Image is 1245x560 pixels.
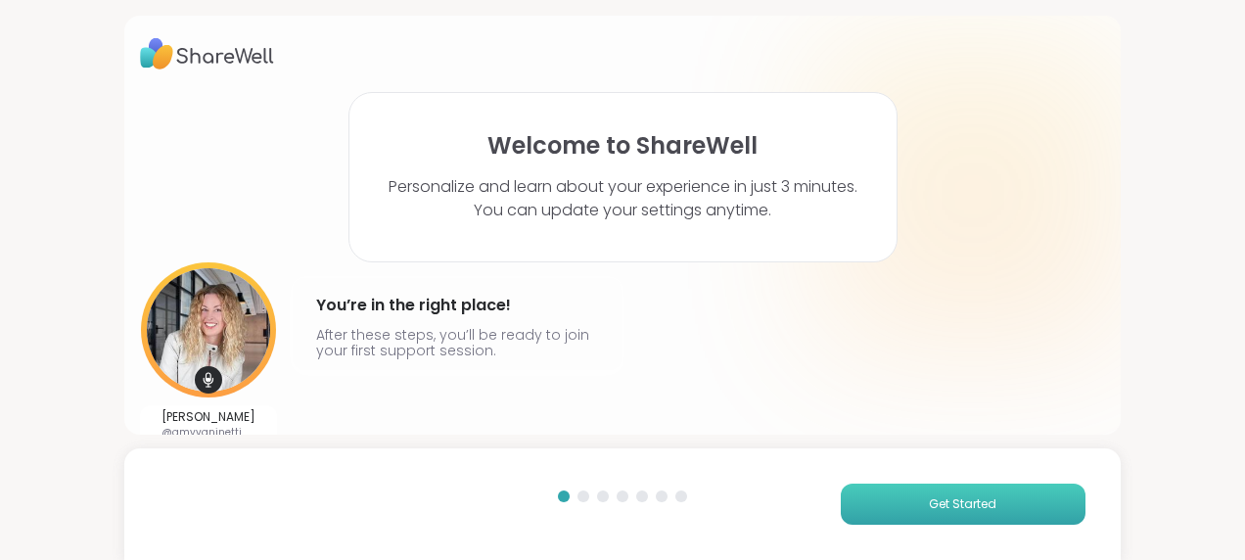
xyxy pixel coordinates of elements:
img: User image [141,262,276,397]
button: Get Started [841,484,1085,525]
p: [PERSON_NAME] [161,409,255,425]
span: Get Started [929,495,996,513]
p: @amyvaninetti [161,425,255,440]
h4: You’re in the right place! [316,290,598,321]
img: mic icon [195,366,222,394]
p: After these steps, you’ll be ready to join your first support session. [316,327,598,358]
img: ShareWell Logo [140,31,274,76]
p: Personalize and learn about your experience in just 3 minutes. You can update your settings anytime. [389,175,857,222]
h1: Welcome to ShareWell [487,132,758,160]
